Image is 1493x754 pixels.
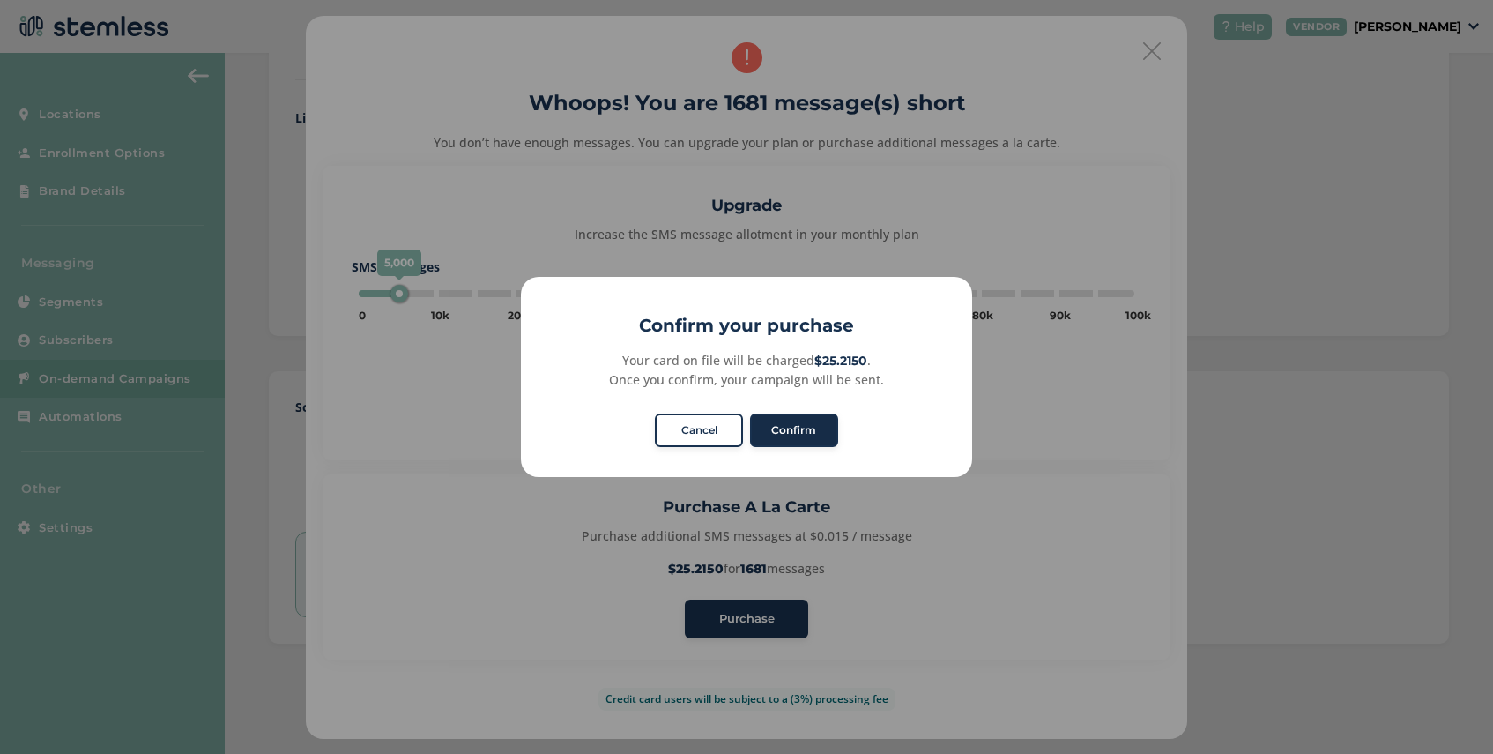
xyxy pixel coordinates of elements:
button: Cancel [655,414,743,447]
button: Confirm [750,414,838,447]
strong: $25.2150 [814,353,867,369]
div: Your card on file will be charged . Once you confirm, your campaign will be sent. [540,351,952,389]
iframe: Chat Widget [1405,669,1493,754]
h2: Confirm your purchase [521,312,972,339]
